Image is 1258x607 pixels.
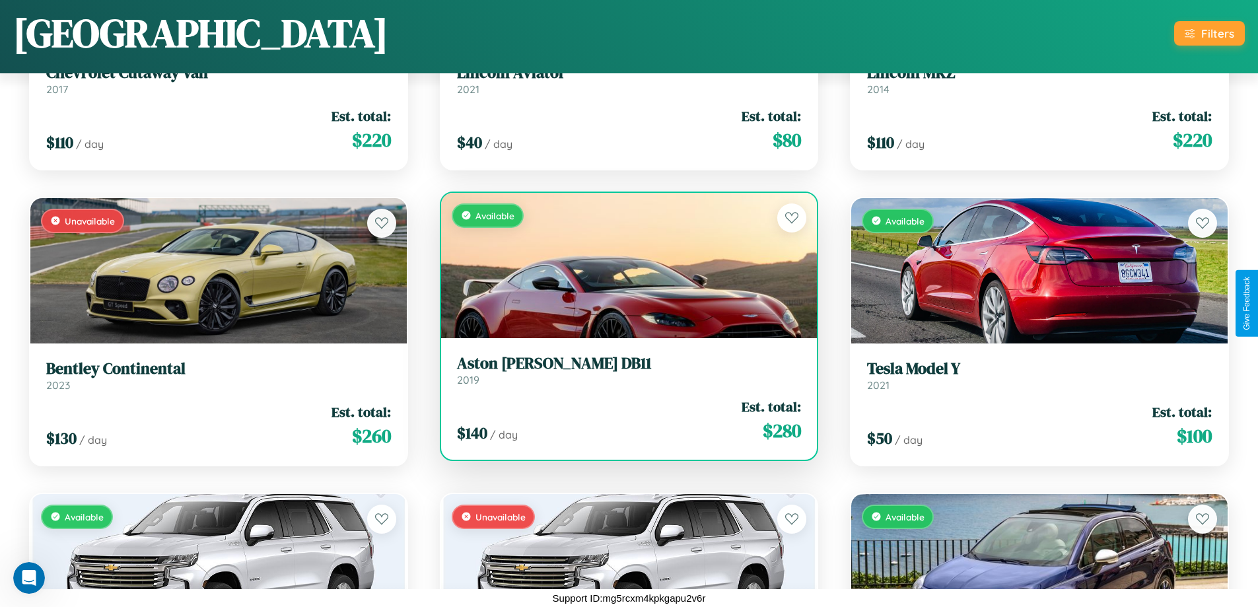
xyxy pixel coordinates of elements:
span: 2021 [457,83,479,96]
span: Unavailable [65,215,115,227]
span: 2019 [457,373,479,386]
p: Support ID: mg5rcxm4kpkgapu2v6r [553,589,706,607]
span: $ 110 [46,131,73,153]
a: Aston [PERSON_NAME] DB112019 [457,354,802,386]
span: / day [490,428,518,441]
h1: [GEOGRAPHIC_DATA] [13,6,388,60]
span: Est. total: [742,397,801,416]
a: Tesla Model Y2021 [867,359,1212,392]
span: $ 220 [352,127,391,153]
span: / day [897,137,925,151]
span: $ 280 [763,417,801,444]
span: / day [895,433,923,446]
a: Lincoln Aviator2021 [457,63,802,96]
span: $ 40 [457,131,482,153]
span: / day [79,433,107,446]
h3: Chevrolet Cutaway Van [46,63,391,83]
span: $ 80 [773,127,801,153]
span: 2017 [46,83,68,96]
span: Unavailable [475,511,526,522]
h3: Lincoln Aviator [457,63,802,83]
span: 2014 [867,83,890,96]
span: $ 140 [457,422,487,444]
iframe: Intercom live chat [13,562,45,594]
span: Available [886,215,925,227]
span: Available [475,210,514,221]
span: Est. total: [1152,106,1212,125]
a: Lincoln MKZ2014 [867,63,1212,96]
span: Available [886,511,925,522]
span: $ 130 [46,427,77,449]
button: Filters [1174,21,1245,46]
span: Est. total: [332,402,391,421]
div: Give Feedback [1242,277,1251,330]
span: $ 100 [1177,423,1212,449]
span: Available [65,511,104,522]
span: $ 260 [352,423,391,449]
h3: Tesla Model Y [867,359,1212,378]
h3: Bentley Continental [46,359,391,378]
span: Est. total: [332,106,391,125]
div: Filters [1201,26,1234,40]
a: Chevrolet Cutaway Van2017 [46,63,391,96]
a: Bentley Continental2023 [46,359,391,392]
span: $ 110 [867,131,894,153]
span: 2021 [867,378,890,392]
span: $ 220 [1173,127,1212,153]
span: / day [76,137,104,151]
h3: Aston [PERSON_NAME] DB11 [457,354,802,373]
h3: Lincoln MKZ [867,63,1212,83]
span: Est. total: [1152,402,1212,421]
span: Est. total: [742,106,801,125]
span: $ 50 [867,427,892,449]
span: / day [485,137,512,151]
span: 2023 [46,378,70,392]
